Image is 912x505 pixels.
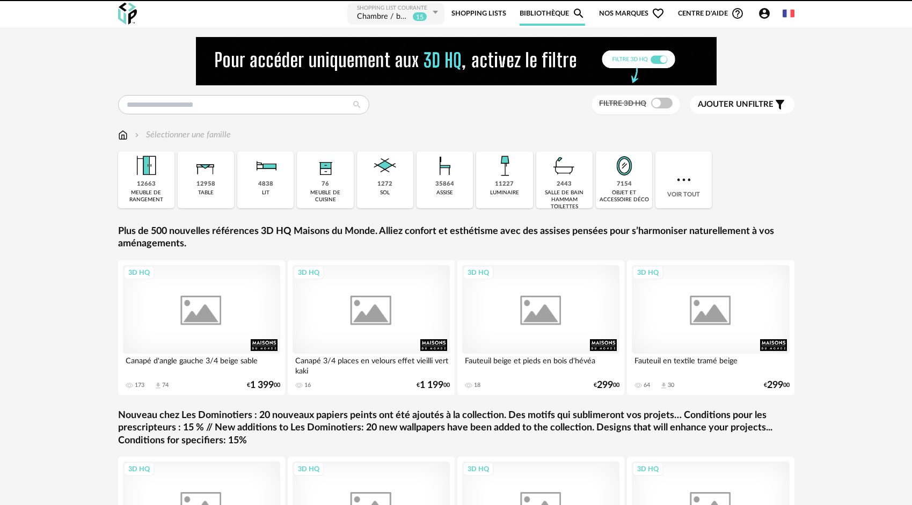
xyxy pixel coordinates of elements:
div: lit [262,189,269,196]
div: 4838 [258,180,273,188]
div: 2443 [557,180,572,188]
div: 7154 [617,180,632,188]
img: Meuble%20de%20rangement.png [132,151,160,180]
span: 1 399 [250,382,274,389]
img: Sol.png [370,151,399,180]
div: 76 [322,180,329,188]
img: OXP [118,3,137,25]
div: Fauteuil beige et pieds en bois d'hévéa [462,354,620,375]
div: 18 [474,382,480,389]
div: € 00 [764,382,790,389]
img: Miroir.png [610,151,639,180]
div: 1272 [377,180,392,188]
a: BibliothèqueMagnify icon [520,2,585,26]
div: Sélectionner une famille [133,129,231,141]
div: 3D HQ [123,462,155,476]
div: € 00 [594,382,619,389]
div: sol [380,189,390,196]
div: Chambre / bureau [357,12,410,23]
img: Assise.png [431,151,459,180]
span: Heart Outline icon [652,7,665,20]
span: 299 [597,382,613,389]
span: 1 199 [420,382,443,389]
img: svg+xml;base64,PHN2ZyB3aWR0aD0iMTYiIGhlaWdodD0iMTYiIHZpZXdCb3g9IjAgMCAxNiAxNiIgZmlsbD0ibm9uZSIgeG... [133,129,141,141]
span: Magnify icon [572,7,585,20]
div: 35864 [435,180,454,188]
div: 3D HQ [463,266,494,280]
div: Shopping List courante [357,5,430,12]
span: Account Circle icon [758,7,776,20]
div: 3D HQ [293,462,324,476]
div: luminaire [490,189,519,196]
span: Ajouter un [698,100,748,108]
a: 3D HQ Fauteuil beige et pieds en bois d'hévéa 18 €29900 [457,260,625,395]
sup: 15 [412,12,427,21]
img: Salle%20de%20bain.png [550,151,579,180]
img: more.7b13dc1.svg [674,170,694,189]
a: 3D HQ Fauteuil en textile tramé beige 64 Download icon 30 €29900 [627,260,794,395]
button: Ajouter unfiltre Filter icon [690,96,794,114]
div: 12958 [196,180,215,188]
span: Filter icon [774,98,786,111]
a: Shopping Lists [451,2,506,26]
img: NEW%20NEW%20HQ%20NEW_V1.gif [196,37,717,85]
div: table [198,189,214,196]
span: 299 [767,382,783,389]
span: Centre d'aideHelp Circle Outline icon [678,7,744,20]
div: 3D HQ [632,266,663,280]
div: € 00 [247,382,280,389]
div: 16 [304,382,311,389]
div: Canapé d'angle gauche 3/4 beige sable [123,354,281,375]
img: Luminaire.png [490,151,519,180]
div: Fauteuil en textile tramé beige [632,354,790,375]
div: 74 [162,382,169,389]
div: 3D HQ [632,462,663,476]
span: Download icon [154,382,162,390]
div: meuble de cuisine [300,189,350,203]
img: Table.png [191,151,220,180]
img: Rangement.png [311,151,340,180]
span: Account Circle icon [758,7,771,20]
div: 3D HQ [123,266,155,280]
span: filtre [698,99,774,110]
div: 12663 [137,180,156,188]
div: 30 [668,382,674,389]
a: Nouveau chez Les Dominotiers : 20 nouveaux papiers peints ont été ajoutés à la collection. Des mo... [118,409,794,447]
div: objet et accessoire déco [599,189,649,203]
span: Nos marques [599,2,665,26]
span: Download icon [660,382,668,390]
span: Filtre 3D HQ [599,100,646,107]
div: 3D HQ [293,266,324,280]
img: Literie.png [251,151,280,180]
div: assise [436,189,453,196]
img: svg+xml;base64,PHN2ZyB3aWR0aD0iMTYiIGhlaWdodD0iMTciIHZpZXdCb3g9IjAgMCAxNiAxNyIgZmlsbD0ibm9uZSIgeG... [118,129,128,141]
div: 3D HQ [463,462,494,476]
a: 3D HQ Canapé d'angle gauche 3/4 beige sable 173 Download icon 74 €1 39900 [118,260,286,395]
div: € 00 [417,382,450,389]
a: 3D HQ Canapé 3/4 places en velours effet vieilli vert kaki 16 €1 19900 [288,260,455,395]
img: fr [783,8,794,19]
div: 11227 [495,180,514,188]
div: 64 [644,382,650,389]
a: Plus de 500 nouvelles références 3D HQ Maisons du Monde. Alliez confort et esthétisme avec des as... [118,225,794,251]
div: Canapé 3/4 places en velours effet vieilli vert kaki [293,354,450,375]
div: meuble de rangement [121,189,171,203]
div: Voir tout [655,151,712,208]
span: Help Circle Outline icon [731,7,744,20]
div: 173 [135,382,144,389]
div: salle de bain hammam toilettes [539,189,589,210]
